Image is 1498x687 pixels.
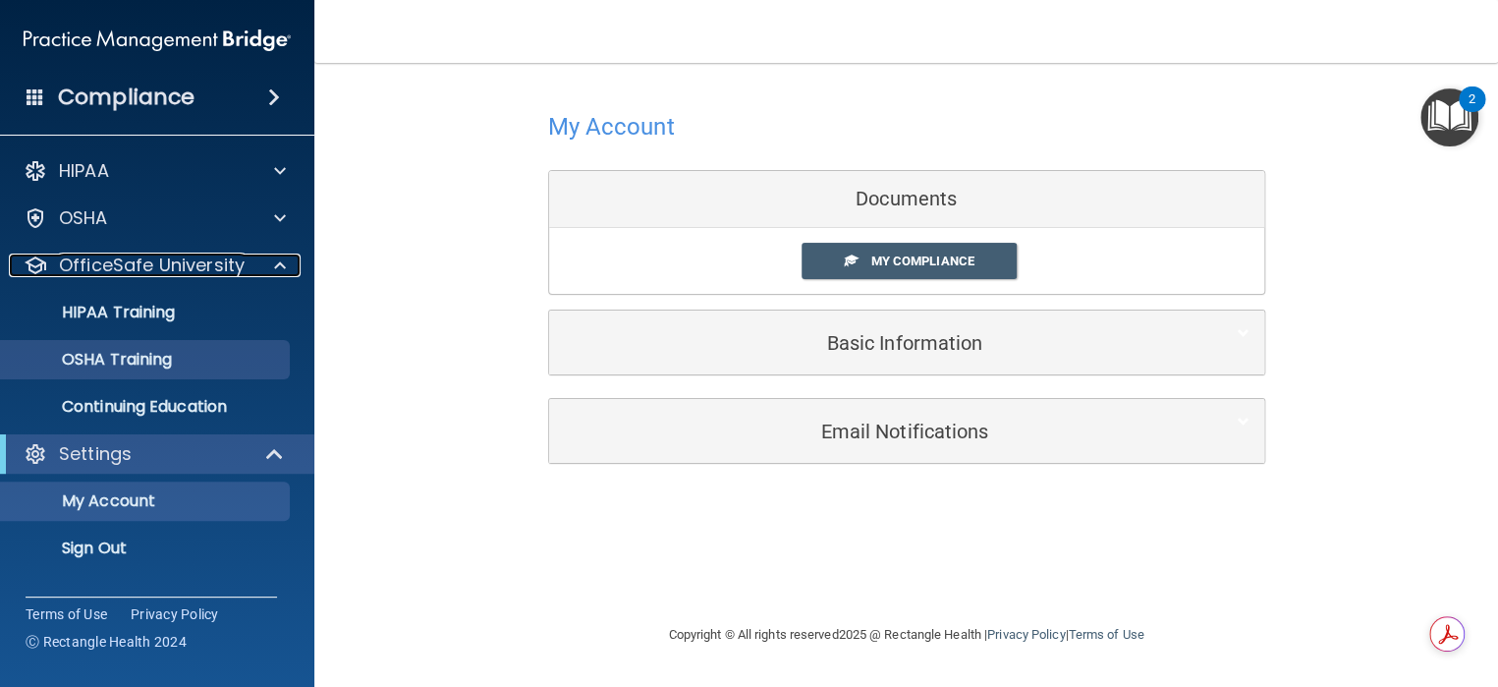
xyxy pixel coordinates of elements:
[26,604,107,624] a: Terms of Use
[131,604,219,624] a: Privacy Policy
[24,206,286,230] a: OSHA
[1420,88,1478,146] button: Open Resource Center, 2 new notifications
[24,21,291,60] img: PMB logo
[13,491,281,511] p: My Account
[24,254,286,277] a: OfficeSafe University
[987,627,1065,642] a: Privacy Policy
[59,159,109,183] p: HIPAA
[564,320,1249,365] a: Basic Information
[59,206,108,230] p: OSHA
[26,632,187,652] span: Ⓒ Rectangle Health 2024
[13,350,172,370] p: OSHA Training
[548,114,675,140] h4: My Account
[13,539,281,558] p: Sign Out
[1469,99,1475,125] div: 2
[24,442,285,466] a: Settings
[1068,627,1143,642] a: Terms of Use
[24,159,286,183] a: HIPAA
[549,171,1264,228] div: Documents
[58,84,194,111] h4: Compliance
[13,303,175,322] p: HIPAA Training
[59,442,132,466] p: Settings
[564,409,1249,453] a: Email Notifications
[548,603,1265,666] div: Copyright © All rights reserved 2025 @ Rectangle Health | |
[13,397,281,417] p: Continuing Education
[564,332,1190,354] h5: Basic Information
[59,254,245,277] p: OfficeSafe University
[564,421,1190,442] h5: Email Notifications
[870,254,973,268] span: My Compliance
